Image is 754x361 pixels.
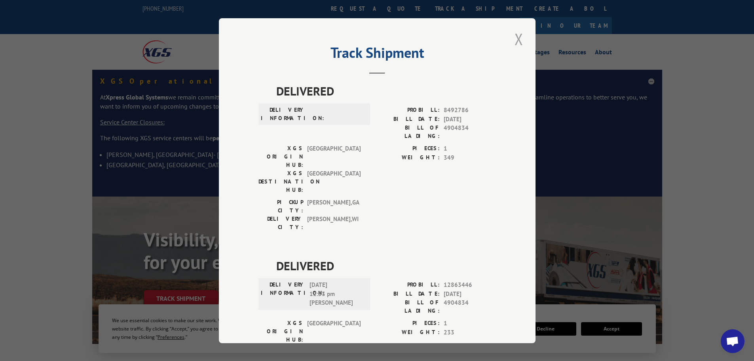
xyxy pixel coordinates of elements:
[258,319,303,344] label: XGS ORIGIN HUB:
[307,144,361,169] span: [GEOGRAPHIC_DATA]
[377,144,440,153] label: PIECES:
[377,298,440,315] label: BILL OF LADING:
[307,215,361,231] span: [PERSON_NAME] , WI
[444,115,496,124] span: [DATE]
[444,281,496,290] span: 12863446
[307,198,361,215] span: [PERSON_NAME] , GA
[377,328,440,337] label: WEIGHT:
[261,281,306,308] label: DELIVERY INFORMATION:
[377,319,440,328] label: PIECES:
[377,124,440,140] label: BILL OF LADING:
[307,319,361,344] span: [GEOGRAPHIC_DATA]
[444,298,496,315] span: 4904834
[377,106,440,115] label: PROBILL:
[377,115,440,124] label: BILL DATE:
[444,106,496,115] span: 8492786
[258,47,496,62] h2: Track Shipment
[721,329,745,353] a: Open chat
[512,28,526,50] button: Close modal
[444,153,496,162] span: 349
[276,257,496,275] span: DELIVERED
[276,82,496,100] span: DELIVERED
[258,215,303,231] label: DELIVERY CITY:
[444,144,496,153] span: 1
[377,289,440,298] label: BILL DATE:
[444,319,496,328] span: 1
[261,106,306,122] label: DELIVERY INFORMATION:
[444,328,496,337] span: 233
[377,281,440,290] label: PROBILL:
[258,169,303,194] label: XGS DESTINATION HUB:
[310,281,363,308] span: [DATE] 12:53 pm [PERSON_NAME]
[307,169,361,194] span: [GEOGRAPHIC_DATA]
[444,289,496,298] span: [DATE]
[377,153,440,162] label: WEIGHT:
[258,198,303,215] label: PICKUP CITY:
[258,144,303,169] label: XGS ORIGIN HUB:
[444,124,496,140] span: 4904834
